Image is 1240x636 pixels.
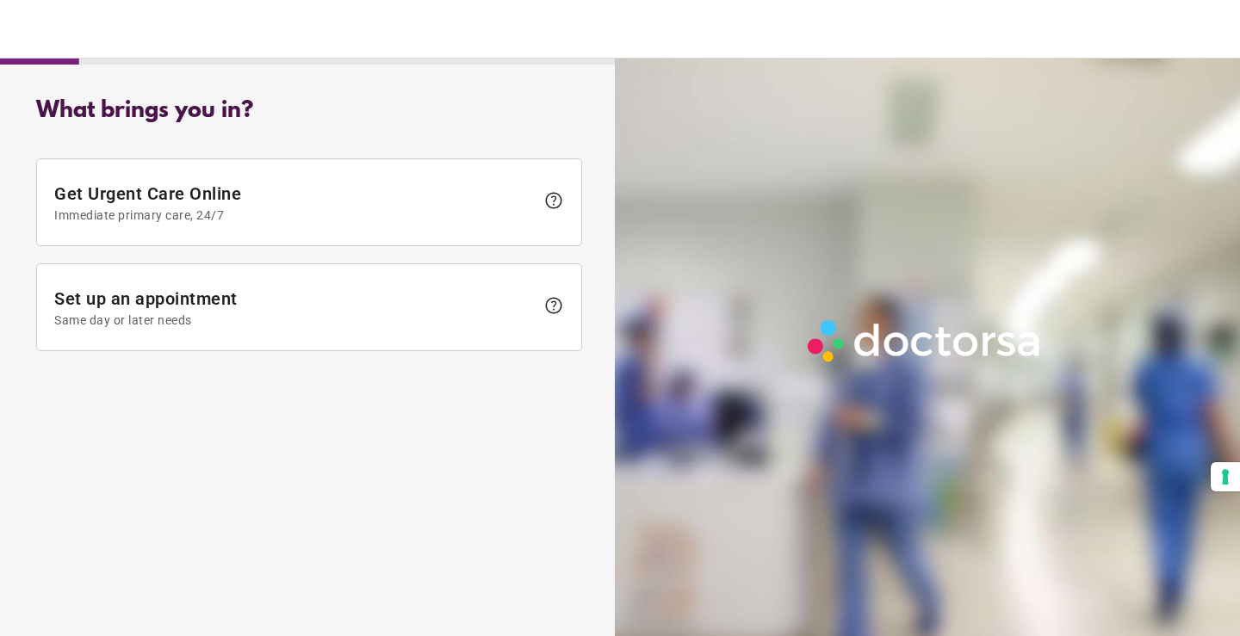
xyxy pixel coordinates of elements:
[54,313,535,327] span: Same day or later needs
[543,295,564,316] span: help
[1211,462,1240,491] button: Your consent preferences for tracking technologies
[54,183,535,222] span: Get Urgent Care Online
[36,98,582,124] div: What brings you in?
[543,190,564,211] span: help
[54,288,535,327] span: Set up an appointment
[54,208,535,222] span: Immediate primary care, 24/7
[801,313,1049,368] img: Logo-Doctorsa-trans-White-partial-flat.png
